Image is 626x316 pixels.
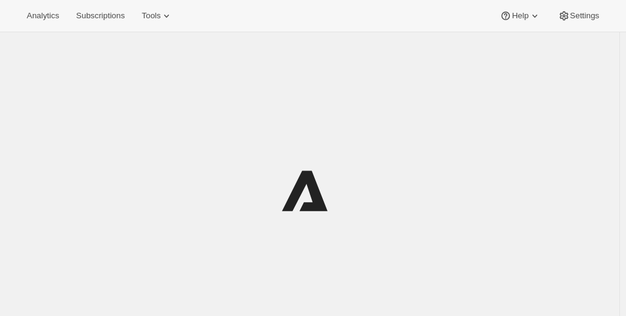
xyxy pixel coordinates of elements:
span: Settings [570,11,599,21]
button: Tools [134,7,180,24]
button: Help [492,7,548,24]
button: Analytics [19,7,66,24]
span: Analytics [27,11,59,21]
button: Settings [551,7,607,24]
span: Subscriptions [76,11,125,21]
span: Tools [142,11,160,21]
button: Subscriptions [69,7,132,24]
span: Help [512,11,528,21]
